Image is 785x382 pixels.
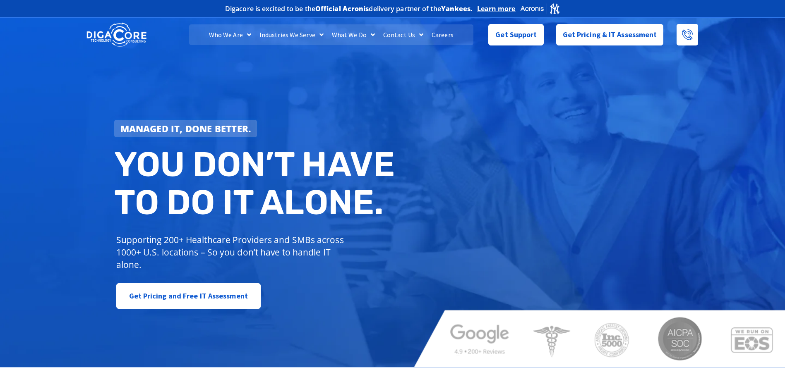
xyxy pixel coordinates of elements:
[86,22,146,48] img: DigaCore Technology Consulting
[495,26,537,43] span: Get Support
[116,234,348,271] p: Supporting 200+ Healthcare Providers and SMBs across 1000+ U.S. locations – So you don’t have to ...
[488,24,543,45] a: Get Support
[563,26,657,43] span: Get Pricing & IT Assessment
[205,24,255,45] a: Who We Are
[477,5,516,13] a: Learn more
[556,24,664,45] a: Get Pricing & IT Assessment
[225,5,473,12] h2: Digacore is excited to be the delivery partner of the
[315,4,369,13] b: Official Acronis
[114,120,257,137] a: Managed IT, done better.
[116,283,261,309] a: Get Pricing and Free IT Assessment
[255,24,328,45] a: Industries We Serve
[379,24,427,45] a: Contact Us
[120,122,251,135] strong: Managed IT, done better.
[189,24,473,45] nav: Menu
[427,24,458,45] a: Careers
[441,4,473,13] b: Yankees.
[129,288,248,304] span: Get Pricing and Free IT Assessment
[520,2,560,14] img: Acronis
[114,146,399,221] h2: You don’t have to do IT alone.
[328,24,379,45] a: What We Do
